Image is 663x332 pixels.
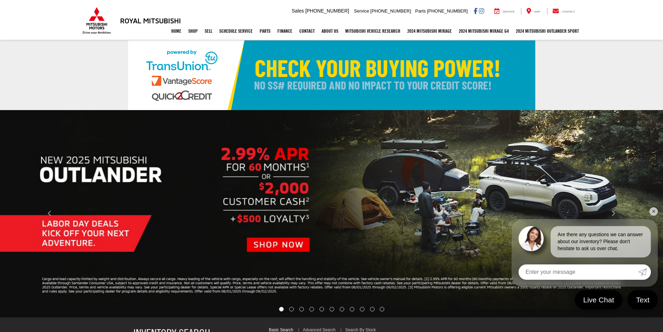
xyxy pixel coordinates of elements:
span: Service [354,8,369,14]
span: Service [503,10,515,13]
li: Go to slide number 7. [340,307,344,311]
button: Click to view next picture. [563,124,663,303]
a: 2024 Mitsubishi Mirage G4 [455,22,512,40]
img: Agent profile photo [519,226,544,251]
li: Go to slide number 3. [299,307,304,311]
li: Go to slide number 11. [380,307,384,311]
span: Map [534,10,540,13]
li: Go to slide number 9. [360,307,364,311]
a: Mitsubishi Vehicle Research [342,22,404,40]
a: Shop [185,22,201,40]
a: 2024 Mitsubishi Outlander SPORT [512,22,582,40]
a: Instagram: Click to visit our Instagram page [479,8,484,14]
img: Check Your Buying Power [128,40,535,110]
a: Home [168,22,185,40]
li: Go to slide number 1. [279,307,284,311]
a: Submit [638,264,651,280]
li: Go to slide number 2. [289,307,294,311]
span: Parts [415,8,426,14]
li: Go to slide number 4. [309,307,314,311]
li: Go to slide number 8. [350,307,354,311]
a: Facebook: Click to visit our Facebook page [474,8,477,14]
li: Go to slide number 10. [370,307,374,311]
span: Sales [292,8,304,14]
span: [PHONE_NUMBER] [370,8,411,14]
h3: Royal Mitsubishi [120,17,181,24]
a: Text [628,290,658,309]
img: Mitsubishi [81,7,112,34]
li: Go to slide number 6. [330,307,334,311]
a: Parts: Opens in a new tab [256,22,274,40]
span: Contact [562,10,575,13]
a: Schedule Service: Opens in a new tab [216,22,256,40]
a: Contact [547,8,581,15]
li: Go to slide number 5. [319,307,324,311]
span: Live Chat [580,295,618,304]
input: Enter your message [519,264,638,280]
a: Finance [274,22,296,40]
a: About Us [318,22,342,40]
a: Sell [201,22,216,40]
span: Text [632,295,653,304]
a: Contact [296,22,318,40]
a: 2024 Mitsubishi Mirage [404,22,455,40]
span: [PHONE_NUMBER] [305,8,349,14]
div: Are there any questions we can answer about our inventory? Please don't hesitate to ask us over c... [551,226,651,257]
a: Service [489,8,520,15]
a: Map [521,8,545,15]
a: Live Chat [575,290,623,309]
span: [PHONE_NUMBER] [427,8,468,14]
